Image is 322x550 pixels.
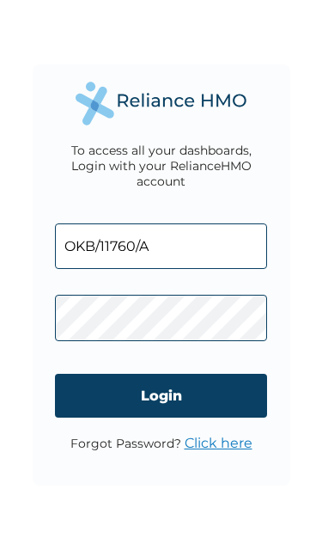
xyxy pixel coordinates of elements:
[76,82,247,125] img: Reliance Health's Logo
[185,435,252,451] a: Click here
[55,223,267,269] input: Email address or HMO ID
[70,435,252,451] p: Forgot Password?
[55,374,267,418] input: Login
[50,143,273,189] div: To access all your dashboards, Login with your RelianceHMO account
